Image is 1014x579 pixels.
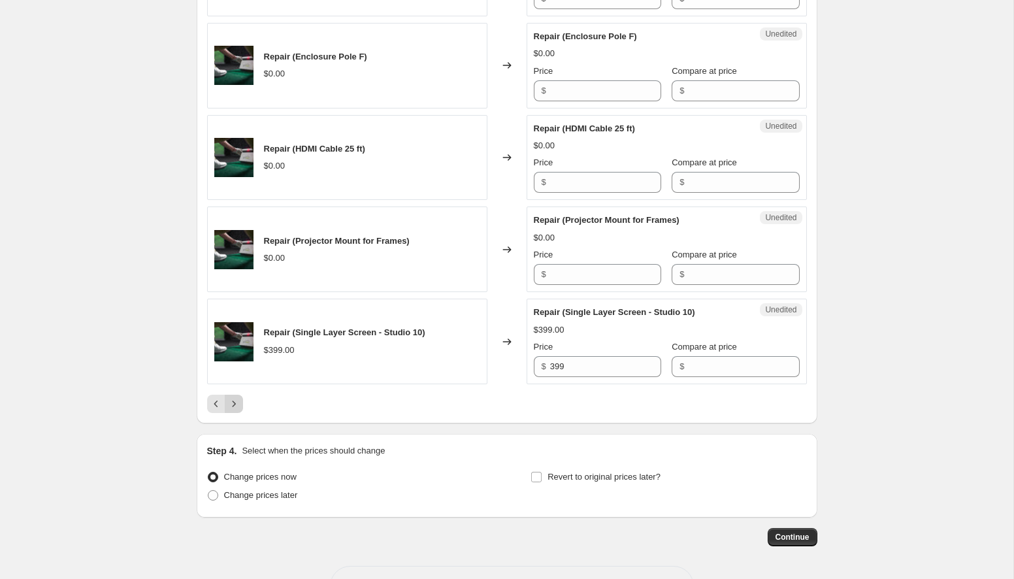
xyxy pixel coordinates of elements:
[542,269,546,279] span: $
[542,86,546,95] span: $
[679,86,684,95] span: $
[224,472,297,482] span: Change prices now
[534,307,695,317] span: Repair (Single Layer Screen - Studio 10)
[768,528,817,546] button: Continue
[214,138,253,177] img: GOLFTEC_HiRes_BydlonAndrew_021223L1130830_0e966cd1-b0e7-48cc-9a22-fada67f3a056_80x.jpg
[225,395,243,413] button: Next
[534,215,679,225] span: Repair (Projector Mount for Frames)
[765,29,796,39] span: Unedited
[264,344,295,357] div: $399.00
[679,269,684,279] span: $
[264,52,367,61] span: Repair (Enclosure Pole F)
[207,395,243,413] nav: Pagination
[264,327,425,337] span: Repair (Single Layer Screen - Studio 10)
[534,250,553,259] span: Price
[264,252,286,265] div: $0.00
[679,361,684,371] span: $
[264,236,410,246] span: Repair (Projector Mount for Frames)
[214,46,253,85] img: GOLFTEC_HiRes_BydlonAndrew_021223L1130830_0e966cd1-b0e7-48cc-9a22-fada67f3a056_80x.jpg
[679,177,684,187] span: $
[548,472,661,482] span: Revert to original prices later?
[534,342,553,352] span: Price
[207,395,225,413] button: Previous
[224,490,298,500] span: Change prices later
[776,532,810,542] span: Continue
[534,231,555,244] div: $0.00
[264,144,365,154] span: Repair (HDMI Cable 25 ft)
[672,66,737,76] span: Compare at price
[534,47,555,60] div: $0.00
[207,444,237,457] h2: Step 4.
[534,323,564,337] div: $399.00
[672,342,737,352] span: Compare at price
[765,305,796,315] span: Unedited
[542,177,546,187] span: $
[214,230,253,269] img: GOLFTEC_HiRes_BydlonAndrew_021223L1130830_0e966cd1-b0e7-48cc-9a22-fada67f3a056_80x.jpg
[264,67,286,80] div: $0.00
[765,212,796,223] span: Unedited
[534,66,553,76] span: Price
[242,444,385,457] p: Select when the prices should change
[214,322,253,361] img: GOLFTEC_HiRes_BydlonAndrew_021223L1130830_0e966cd1-b0e7-48cc-9a22-fada67f3a056_80x.jpg
[534,31,637,41] span: Repair (Enclosure Pole F)
[534,124,635,133] span: Repair (HDMI Cable 25 ft)
[672,157,737,167] span: Compare at price
[534,157,553,167] span: Price
[264,159,286,173] div: $0.00
[765,121,796,131] span: Unedited
[672,250,737,259] span: Compare at price
[534,139,555,152] div: $0.00
[542,361,546,371] span: $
